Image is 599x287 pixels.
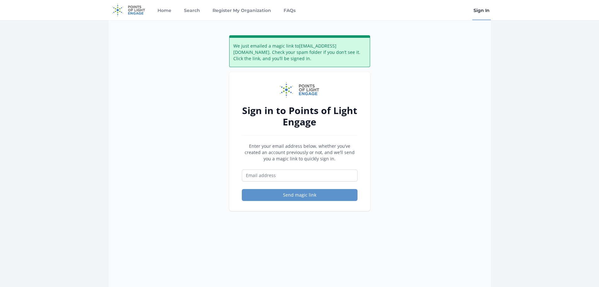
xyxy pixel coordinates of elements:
button: Send magic link [242,189,358,201]
h2: Sign in to Points of Light Engage [242,105,358,128]
img: Points of Light Engage logo [280,82,319,97]
div: We just emailed a magic link to [EMAIL_ADDRESS][DOMAIN_NAME] . Check your spam folder if you don’... [229,35,370,67]
input: Email address [242,169,358,181]
p: Enter your email address below, whether you’ve created an account previously or not, and we’ll se... [242,143,358,162]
